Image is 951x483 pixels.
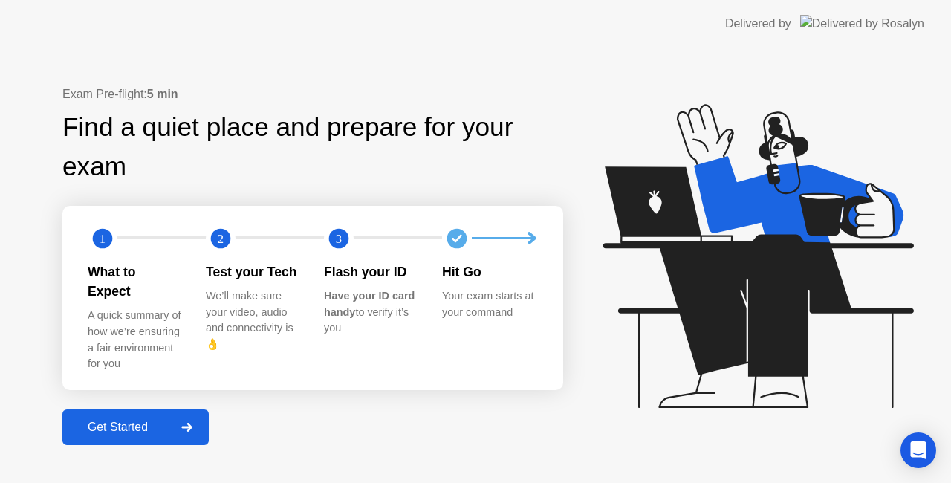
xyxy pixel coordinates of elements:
div: Hit Go [442,262,536,282]
div: Test your Tech [206,262,300,282]
b: 5 min [147,88,178,100]
div: Get Started [67,421,169,434]
text: 3 [336,231,342,245]
b: Have your ID card handy [324,290,415,318]
div: A quick summary of how we’re ensuring a fair environment for you [88,308,182,372]
div: Open Intercom Messenger [900,432,936,468]
div: Delivered by [725,15,791,33]
img: Delivered by Rosalyn [800,15,924,32]
div: Flash your ID [324,262,418,282]
text: 2 [218,231,224,245]
div: Find a quiet place and prepare for your exam [62,108,563,187]
div: to verify it’s you [324,288,418,337]
text: 1 [100,231,106,245]
div: Your exam starts at your command [442,288,536,320]
button: Get Started [62,409,209,445]
div: We’ll make sure your video, audio and connectivity is 👌 [206,288,300,352]
div: Exam Pre-flight: [62,85,563,103]
div: What to Expect [88,262,182,302]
